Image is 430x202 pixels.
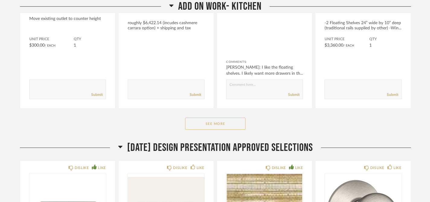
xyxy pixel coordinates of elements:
[45,44,56,47] span: / Each
[295,165,303,171] div: LIKE
[128,21,204,31] div: roughly $6,422.14 (incudes cashmere carrara option) + shipping and tax
[325,43,343,47] span: $3,360.00
[343,44,354,47] span: / Each
[369,37,402,42] span: QTY
[226,59,303,65] div: Comments:
[185,118,245,130] button: See More
[173,165,187,171] div: DISLIKE
[226,64,303,77] div: [PERSON_NAME]: I like the floating shelves. I likely want more drawers in th...
[91,92,103,97] a: Submit
[74,43,76,47] span: 1
[127,141,313,154] span: [DATE] Design Presentation Approved selections
[387,92,398,97] a: Submit
[74,37,106,42] span: QTY
[98,165,106,171] div: LIKE
[29,16,106,21] div: Move existing outlet to counter height
[288,92,300,97] a: Submit
[197,165,204,171] div: LIKE
[369,43,372,47] span: 1
[272,165,286,171] div: DISLIKE
[325,21,401,31] div: -2 Floating Shelves 24” wide by 10” deep (traditional rails supplied by other) -Win...
[29,37,74,42] span: Unit Price
[190,92,201,97] a: Submit
[75,165,89,171] div: DISLIKE
[393,165,401,171] div: LIKE
[29,43,45,47] span: $300.00
[325,37,369,42] span: Unit Price
[370,165,384,171] div: DISLIKE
